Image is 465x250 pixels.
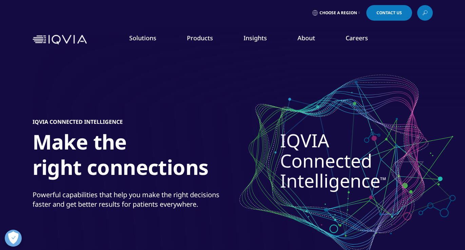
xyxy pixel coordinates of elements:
button: Abrir preferências [5,230,22,247]
img: IQVIA Healthcare Information Technology and Pharma Clinical Research Company [33,35,87,45]
a: Contact Us [366,5,412,21]
a: Careers [346,34,368,42]
a: Products [187,34,213,42]
a: About [297,34,315,42]
span: Choose a Region [319,10,357,16]
nav: Primary [90,24,433,55]
p: Powerful capabilities that help you make the right decisions faster and get better results for pa... [33,190,231,213]
a: Solutions [129,34,156,42]
h1: Make the right connections [33,129,287,184]
span: Contact Us [376,11,402,15]
h5: IQVIA Connected Intelligence [33,118,123,125]
a: Insights [244,34,267,42]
